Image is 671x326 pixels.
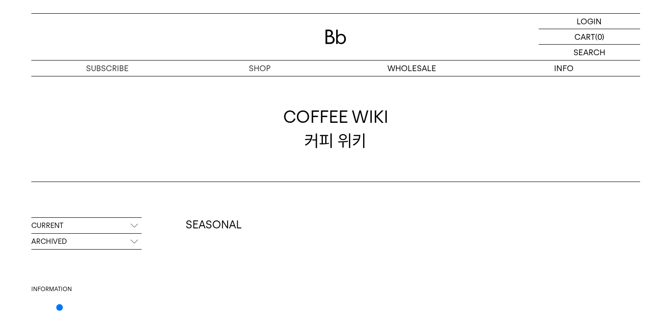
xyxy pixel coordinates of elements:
[283,105,388,152] div: 커피 위키
[595,29,604,44] p: (0)
[186,217,640,232] h2: SEASONAL
[325,30,346,44] img: 로고
[574,29,595,44] p: CART
[574,45,605,60] p: SEARCH
[31,61,184,76] a: SUBSCRIBE
[539,14,640,29] a: LOGIN
[31,218,142,234] p: CURRENT
[336,61,488,76] p: WHOLESALE
[31,285,142,294] div: INFORMATION
[488,61,640,76] p: INFO
[184,61,336,76] a: SHOP
[577,14,602,29] p: LOGIN
[31,234,142,250] p: ARCHIVED
[539,29,640,45] a: CART (0)
[283,105,388,129] span: COFFEE WIKI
